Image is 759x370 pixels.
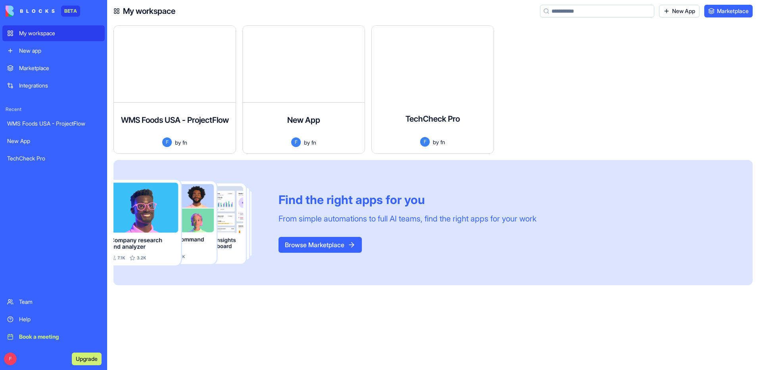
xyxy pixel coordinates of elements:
img: logo [6,6,55,17]
a: New App [2,133,105,149]
span: F [420,137,430,147]
a: WMS Foods USA - ProjectFlow [2,116,105,132]
a: Marketplace [704,5,753,17]
div: Book a meeting [19,333,100,341]
a: Team [2,294,105,310]
a: New AppFbyfn [242,25,365,154]
a: Upgrade [72,355,102,362]
div: Integrations [19,82,100,90]
div: My workspace [19,29,100,37]
div: Team [19,298,100,306]
div: Help [19,315,100,323]
button: Browse Marketplace [279,237,362,253]
a: Integrations [2,78,105,93]
span: by [304,138,310,147]
div: BETA [61,6,80,17]
a: Marketplace [2,60,105,76]
a: TechCheck Pro [2,151,105,166]
h4: New App [287,114,320,126]
a: My workspace [2,25,105,41]
a: Browse Marketplace [279,241,362,249]
div: TechCheck Pro [7,154,100,162]
button: Upgrade [72,353,102,365]
a: TechCheck ProFbyfn [371,25,494,154]
a: Book a meeting [2,329,105,345]
span: fn [183,138,187,147]
span: fn [440,138,445,146]
div: New app [19,47,100,55]
h4: WMS Foods USA - ProjectFlow [121,114,229,126]
span: by [433,138,439,146]
div: From simple automations to full AI teams, find the right apps for your work [279,213,536,224]
a: WMS Foods USA - ProjectFlowFbyfn [113,25,236,154]
a: BETA [6,6,80,17]
h4: My workspace [123,6,175,17]
div: WMS Foods USA - ProjectFlow [7,120,100,128]
div: New App [7,137,100,145]
span: F [291,137,301,147]
a: New App [659,5,699,17]
span: F [162,137,172,147]
span: by [175,138,181,147]
h4: TechCheck Pro [405,113,460,124]
div: Marketplace [19,64,100,72]
div: Find the right apps for you [279,193,536,207]
a: New app [2,43,105,59]
span: F [4,353,17,365]
span: Recent [2,106,105,113]
span: fn [311,138,316,147]
a: Help [2,311,105,327]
